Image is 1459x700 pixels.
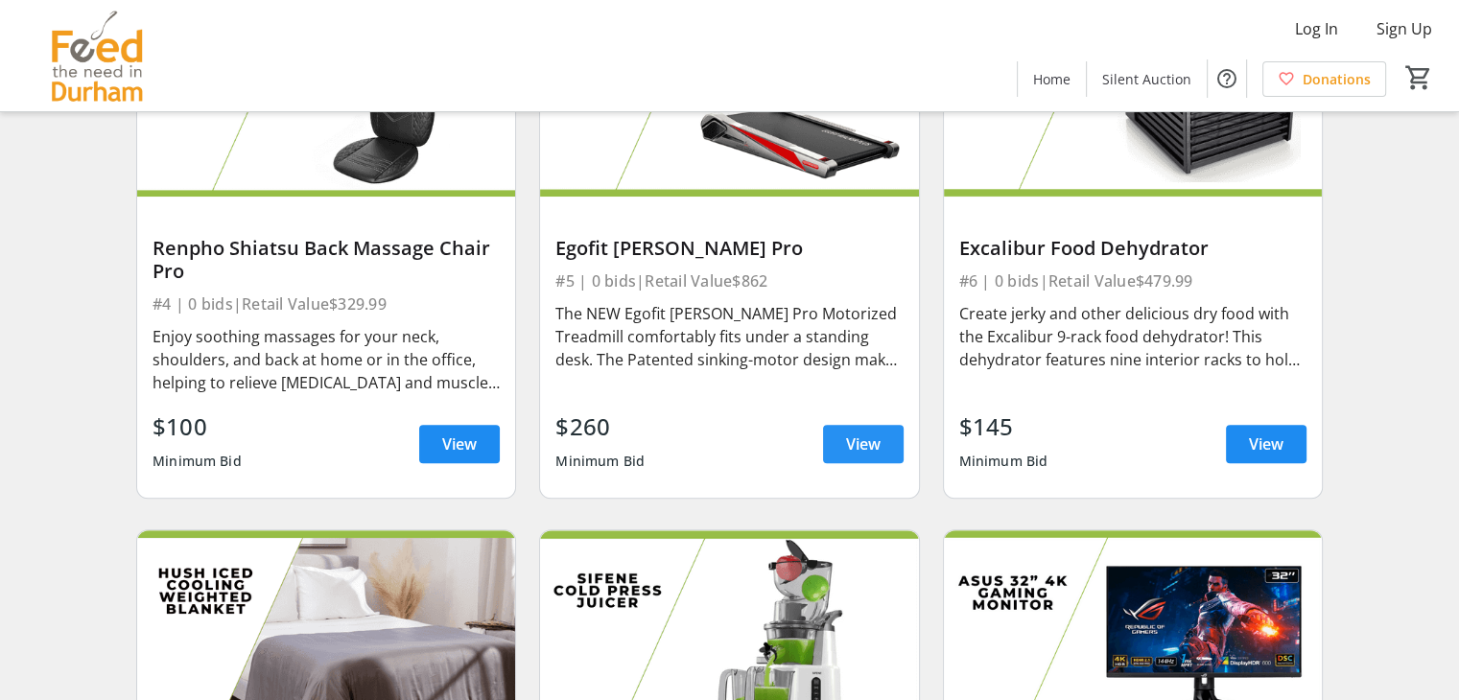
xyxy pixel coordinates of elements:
div: Minimum Bid [555,444,645,478]
a: View [1226,425,1306,463]
span: View [442,432,477,455]
span: View [846,432,881,455]
span: Silent Auction [1102,69,1191,89]
span: View [1249,432,1283,455]
div: The NEW Egofit [PERSON_NAME] Pro Motorized Treadmill comfortably fits under a standing desk. The ... [555,302,903,371]
a: View [419,425,500,463]
div: Minimum Bid [959,444,1048,478]
a: Donations [1262,61,1386,97]
button: Sign Up [1361,13,1447,44]
a: View [823,425,904,463]
a: Home [1018,61,1086,97]
span: Log In [1295,17,1338,40]
div: #6 | 0 bids | Retail Value $479.99 [959,268,1306,294]
img: Feed the Need in Durham's Logo [12,8,182,104]
button: Cart [1401,60,1436,95]
div: Egofit [PERSON_NAME] Pro [555,237,903,260]
span: Home [1033,69,1071,89]
div: Create jerky and other delicious dry food with the Excalibur 9-rack food dehydrator! This dehydra... [959,302,1306,371]
div: Excalibur Food Dehydrator [959,237,1306,260]
a: Silent Auction [1087,61,1207,97]
div: $100 [153,409,242,444]
span: Donations [1303,69,1371,89]
div: Enjoy soothing massages for your neck, shoulders, and back at home or in the office, helping to r... [153,325,500,394]
button: Help [1208,59,1246,98]
div: $260 [555,409,645,444]
span: Sign Up [1377,17,1432,40]
div: $145 [959,409,1048,444]
div: Renpho Shiatsu Back Massage Chair Pro [153,237,500,283]
div: Minimum Bid [153,444,242,478]
div: #4 | 0 bids | Retail Value $329.99 [153,291,500,317]
div: #5 | 0 bids | Retail Value $862 [555,268,903,294]
button: Log In [1280,13,1353,44]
